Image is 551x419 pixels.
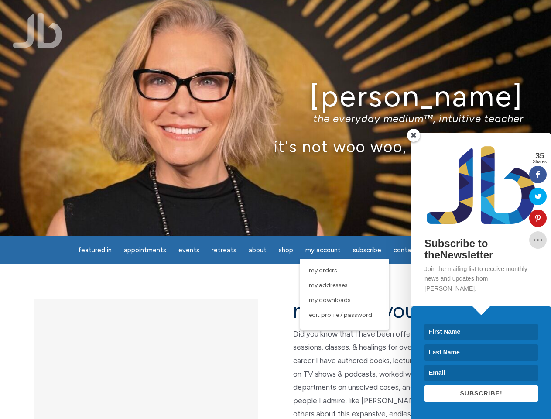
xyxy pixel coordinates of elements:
span: Edit Profile / Password [309,311,372,319]
a: Appointments [119,242,171,259]
img: Jamie Butler. The Everyday Medium [13,13,62,48]
a: Events [173,242,205,259]
span: 35 [533,152,547,160]
span: Shares [533,160,547,164]
p: the everyday medium™, intuitive teacher [27,112,524,125]
a: My Orders [305,263,385,278]
a: About [243,242,272,259]
input: Email [424,365,538,381]
span: Appointments [124,246,166,254]
span: My Addresses [309,282,348,289]
span: My Orders [309,267,337,274]
a: featured in [73,242,117,259]
p: it's not woo woo, it's true true™ [27,137,524,156]
h2: now that you are here… [293,299,518,322]
input: First Name [424,324,538,340]
a: Retreats [206,242,242,259]
p: Join the mailing list to receive monthly news and updates from [PERSON_NAME]. [424,264,538,293]
span: Shop [279,246,293,254]
h1: [PERSON_NAME] [27,80,524,113]
span: My Account [305,246,341,254]
span: SUBSCRIBE! [460,390,502,397]
span: featured in [78,246,112,254]
button: SUBSCRIBE! [424,385,538,402]
a: My Downloads [305,293,385,308]
a: Shop [274,242,298,259]
a: Edit Profile / Password [305,308,385,323]
span: Retreats [212,246,236,254]
a: My Addresses [305,278,385,293]
a: My Account [300,242,346,259]
a: Subscribe [348,242,387,259]
span: My Downloads [309,296,351,304]
span: About [249,246,267,254]
input: Last Name [424,344,538,361]
span: Subscribe [353,246,381,254]
h2: Subscribe to theNewsletter [424,238,538,261]
span: Events [178,246,199,254]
